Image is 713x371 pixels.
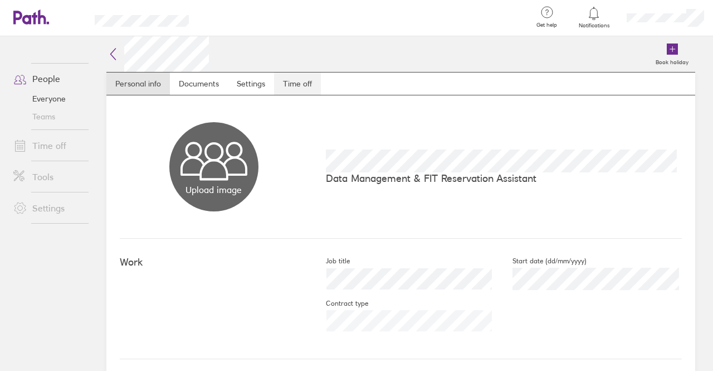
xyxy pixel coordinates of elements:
span: Notifications [576,22,612,29]
p: Data Management & FIT Reservation Assistant [326,172,682,184]
a: Settings [228,73,274,95]
a: Tools [4,166,94,188]
a: Notifications [576,6,612,29]
label: Job title [308,257,350,266]
a: Settings [4,197,94,219]
a: Personal info [106,73,170,95]
a: Documents [170,73,228,95]
a: People [4,68,94,90]
label: Book holiday [649,56,695,66]
a: Time off [4,134,94,157]
label: Contract type [308,299,368,308]
a: Everyone [4,90,94,108]
a: Time off [274,73,321,95]
span: Get help [529,22,565,28]
a: Teams [4,108,94,126]
label: Start date (dd/mm/yyyy) [495,257,587,266]
h4: Work [120,257,308,268]
a: Book holiday [649,36,695,72]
